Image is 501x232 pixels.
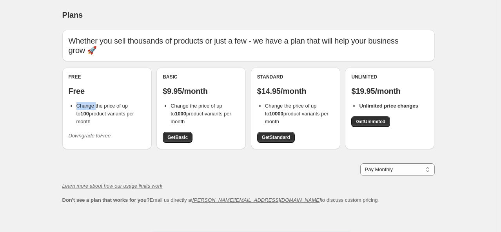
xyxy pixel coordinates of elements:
[69,74,145,80] div: Free
[163,86,240,96] p: $9.95/month
[69,133,111,139] i: Downgrade to Free
[359,103,418,109] b: Unlimited price changes
[171,103,231,124] span: Change the price of up to product variants per month
[69,86,145,96] p: Free
[62,183,163,189] a: Learn more about how our usage limits work
[269,111,283,117] b: 10000
[351,74,428,80] div: Unlimited
[62,197,150,203] b: Don't see a plan that works for you?
[257,86,334,96] p: $14.95/month
[356,119,385,125] span: Get Unlimited
[64,130,116,142] button: Downgrade toFree
[163,132,192,143] a: GetBasic
[192,197,321,203] a: [PERSON_NAME][EMAIL_ADDRESS][DOMAIN_NAME]
[351,86,428,96] p: $19.95/month
[62,11,83,19] span: Plans
[76,103,134,124] span: Change the price of up to product variants per month
[265,103,329,124] span: Change the price of up to product variants per month
[175,111,186,117] b: 1000
[80,111,89,117] b: 100
[351,116,390,127] a: GetUnlimited
[62,197,378,203] span: Email us directly at to discuss custom pricing
[69,36,428,55] p: Whether you sell thousands of products or just a few - we have a plan that will help your busines...
[262,134,290,141] span: Get Standard
[163,74,240,80] div: Basic
[257,74,334,80] div: Standard
[257,132,295,143] a: GetStandard
[167,134,188,141] span: Get Basic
